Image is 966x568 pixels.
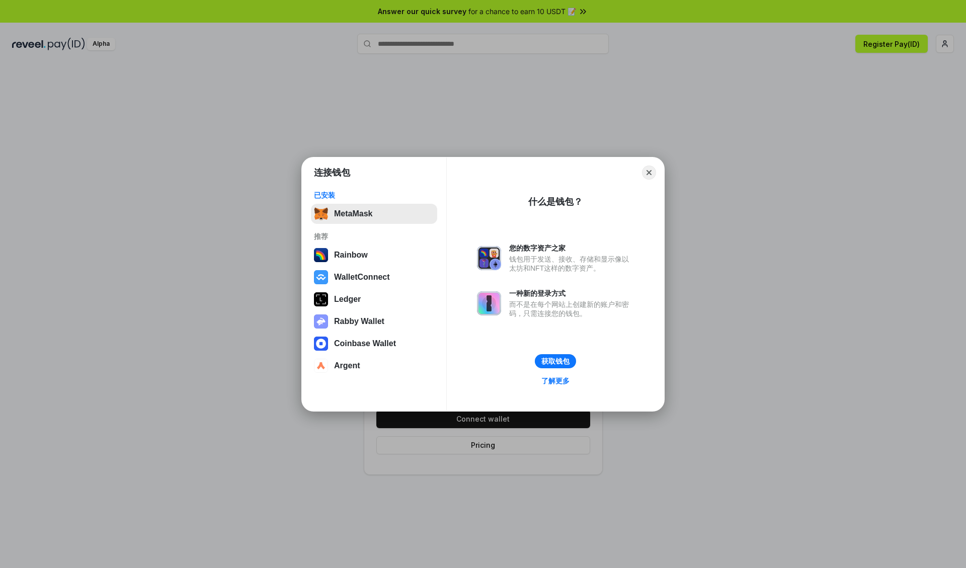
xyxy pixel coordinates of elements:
[535,354,576,368] button: 获取钱包
[334,339,396,348] div: Coinbase Wallet
[314,248,328,262] img: svg+xml,%3Csvg%20width%3D%22120%22%20height%3D%22120%22%20viewBox%3D%220%200%20120%20120%22%20fil...
[334,317,384,326] div: Rabby Wallet
[334,273,390,282] div: WalletConnect
[314,292,328,306] img: svg+xml,%3Csvg%20xmlns%3D%22http%3A%2F%2Fwww.w3.org%2F2000%2Fsvg%22%20width%3D%2228%22%20height%3...
[311,289,437,309] button: Ledger
[314,191,434,200] div: 已安装
[311,334,437,354] button: Coinbase Wallet
[314,337,328,351] img: svg+xml,%3Csvg%20width%3D%2228%22%20height%3D%2228%22%20viewBox%3D%220%200%2028%2028%22%20fill%3D...
[509,244,634,253] div: 您的数字资产之家
[334,251,368,260] div: Rainbow
[509,255,634,273] div: 钱包用于发送、接收、存储和显示像以太坊和NFT这样的数字资产。
[314,207,328,221] img: svg+xml,%3Csvg%20fill%3D%22none%22%20height%3D%2233%22%20viewBox%3D%220%200%2035%2033%22%20width%...
[314,167,350,179] h1: 连接钱包
[311,356,437,376] button: Argent
[334,209,372,218] div: MetaMask
[477,291,501,315] img: svg+xml,%3Csvg%20xmlns%3D%22http%3A%2F%2Fwww.w3.org%2F2000%2Fsvg%22%20fill%3D%22none%22%20viewBox...
[311,204,437,224] button: MetaMask
[334,295,361,304] div: Ledger
[535,374,576,387] a: 了解更多
[311,245,437,265] button: Rainbow
[642,166,656,180] button: Close
[541,376,570,385] div: 了解更多
[311,311,437,332] button: Rabby Wallet
[314,270,328,284] img: svg+xml,%3Csvg%20width%3D%2228%22%20height%3D%2228%22%20viewBox%3D%220%200%2028%2028%22%20fill%3D...
[528,196,583,208] div: 什么是钱包？
[541,357,570,366] div: 获取钱包
[509,289,634,298] div: 一种新的登录方式
[334,361,360,370] div: Argent
[311,267,437,287] button: WalletConnect
[477,246,501,270] img: svg+xml,%3Csvg%20xmlns%3D%22http%3A%2F%2Fwww.w3.org%2F2000%2Fsvg%22%20fill%3D%22none%22%20viewBox...
[314,232,434,241] div: 推荐
[314,314,328,329] img: svg+xml,%3Csvg%20xmlns%3D%22http%3A%2F%2Fwww.w3.org%2F2000%2Fsvg%22%20fill%3D%22none%22%20viewBox...
[509,300,634,318] div: 而不是在每个网站上创建新的账户和密码，只需连接您的钱包。
[314,359,328,373] img: svg+xml,%3Csvg%20width%3D%2228%22%20height%3D%2228%22%20viewBox%3D%220%200%2028%2028%22%20fill%3D...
